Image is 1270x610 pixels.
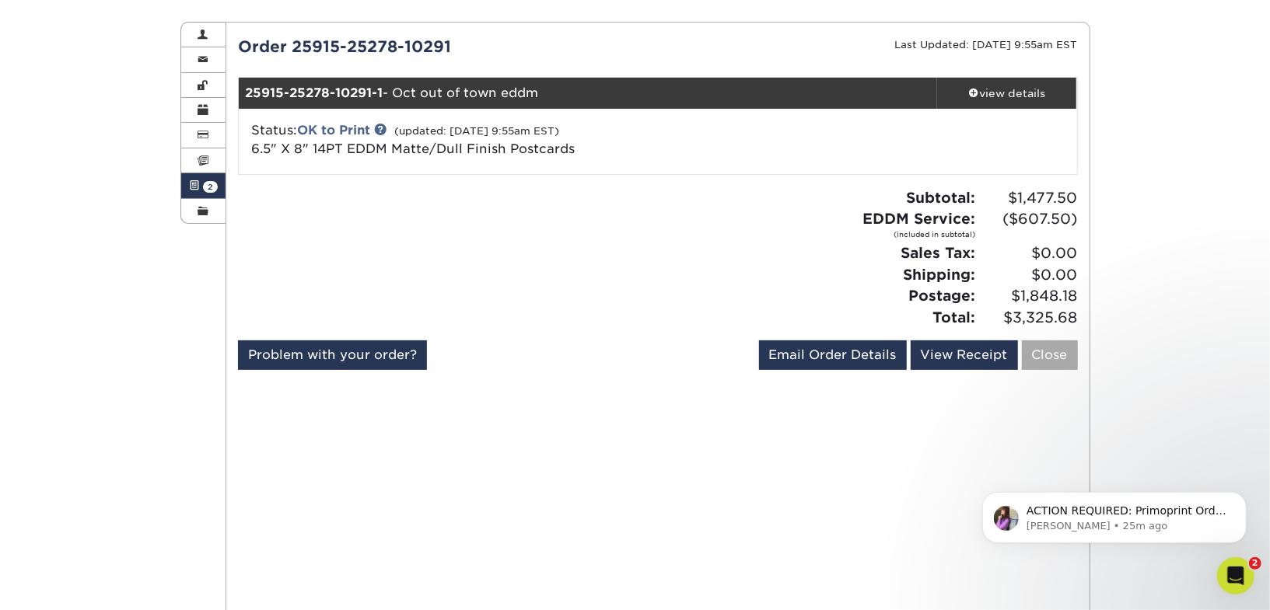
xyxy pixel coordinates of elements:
[901,244,976,261] strong: Sales Tax:
[251,141,575,156] a: 6.5" X 8" 14PT EDDM Matte/Dull Finish Postcards
[907,189,976,206] strong: Subtotal:
[981,242,1078,264] span: $0.00
[981,264,1078,286] span: $0.00
[959,459,1270,568] iframe: Intercom notifications message
[933,308,976,326] strong: Total:
[895,39,1078,51] small: Last Updated: [DATE] 9:55am EST
[981,187,1078,209] span: $1,477.50
[239,78,937,109] div: - Oct out of town eddm
[240,121,797,159] div: Status:
[937,85,1077,101] div: view details
[297,123,370,138] a: OK to Print
[863,229,976,240] small: (included in subtotal)
[981,208,1078,230] span: ($607.50)
[203,181,218,193] span: 2
[937,78,1077,109] a: view details
[981,285,1078,307] span: $1,848.18
[911,340,1018,370] a: View Receipt
[394,125,559,137] small: (updated: [DATE] 9:55am EST)
[1249,557,1261,570] span: 2
[904,266,976,283] strong: Shipping:
[245,85,383,100] strong: 25915-25278-10291-1
[181,173,226,198] a: 2
[981,307,1078,329] span: $3,325.68
[238,340,427,370] a: Problem with your order?
[1022,340,1078,370] a: Close
[759,340,907,370] a: Email Order Details
[1217,557,1254,594] iframe: Intercom live chat
[909,287,976,304] strong: Postage:
[863,210,976,239] strong: EDDM Service:
[226,35,658,58] div: Order 25915-25278-10291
